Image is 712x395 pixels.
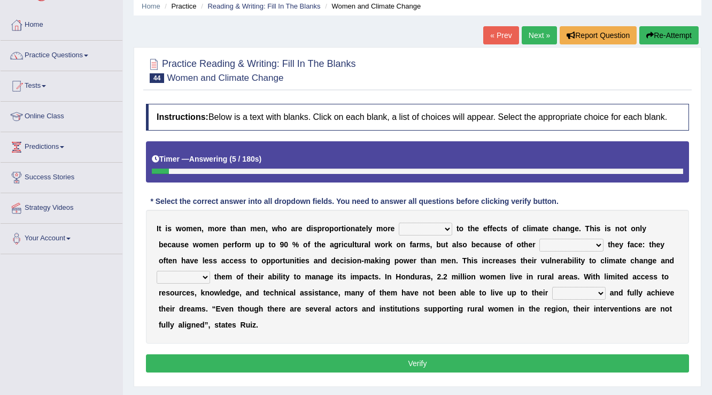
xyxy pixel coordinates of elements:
b: m [244,240,251,249]
b: . [579,224,581,233]
b: l [640,224,642,233]
b: a [484,240,489,249]
b: h [233,224,237,233]
b: t [250,256,253,265]
b: s [242,256,246,265]
b: n [401,240,406,249]
b: - [361,256,364,265]
b: w [193,240,199,249]
b: s [459,240,463,249]
b: w [176,224,182,233]
button: Verify [146,354,689,373]
b: d [331,256,336,265]
b: o [325,224,330,233]
b: h [590,224,594,233]
b: r [295,224,298,233]
b: c [553,224,557,233]
b: e [476,240,480,249]
b: t [608,240,610,249]
b: r [242,240,244,249]
b: e [227,240,231,249]
b: n [357,256,362,265]
b: o [512,224,516,233]
b: r [280,256,283,265]
b: s [346,256,350,265]
b: a [355,224,359,233]
b: s [238,256,242,265]
b: l [352,240,354,249]
b: t [283,256,285,265]
b: r [388,224,390,233]
b: c [226,256,230,265]
b: i [295,256,297,265]
b: t [314,240,317,249]
b: T [462,256,467,265]
b: e [193,224,197,233]
b: r [361,240,364,249]
b: w [404,256,409,265]
b: ) [259,155,262,163]
button: Report Question [560,26,637,44]
b: Instructions: [157,112,208,121]
b: i [299,256,301,265]
b: o [620,224,624,233]
b: e [497,240,501,249]
a: Online Class [1,102,122,128]
b: c [167,240,172,249]
b: y [642,224,646,233]
b: o [397,240,401,249]
b: s [597,224,601,233]
b: t [521,240,524,249]
b: i [342,240,344,249]
b: a [221,256,226,265]
b: a [630,240,634,249]
b: e [638,240,643,249]
b: o [399,256,404,265]
b: t [421,256,423,265]
b: a [365,240,369,249]
b: u [489,240,493,249]
b: e [362,224,366,233]
b: e [544,224,548,233]
b: c [480,240,484,249]
b: l [203,256,205,265]
b: h [181,256,186,265]
b: o [346,224,351,233]
b: r [532,240,535,249]
b: s [313,224,318,233]
b: t [445,240,448,249]
b: 5 / 180s [232,155,259,163]
b: r [322,224,324,233]
b: m [376,224,383,233]
b: t [159,224,161,233]
b: o [261,256,266,265]
b: s [474,256,478,265]
b: 9 [280,240,284,249]
b: s [180,240,184,249]
b: r [231,240,234,249]
b: b [471,240,476,249]
b: e [409,256,414,265]
b: h [652,240,656,249]
b: n [197,224,202,233]
b: o [214,224,219,233]
b: t [521,256,523,265]
b: a [330,240,334,249]
b: r [534,256,537,265]
b: e [168,256,173,265]
b: n [261,224,266,233]
b: a [291,224,295,233]
b: s [167,224,172,233]
b: e [257,224,261,233]
b: o [275,256,280,265]
b: % [292,240,299,249]
b: a [370,256,375,265]
b: y [660,240,664,249]
b: a [538,224,542,233]
b: o [383,224,388,233]
b: w [375,240,381,249]
b: e [656,240,661,249]
b: l [368,240,370,249]
a: « Prev [483,26,518,44]
b: r [219,224,222,233]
